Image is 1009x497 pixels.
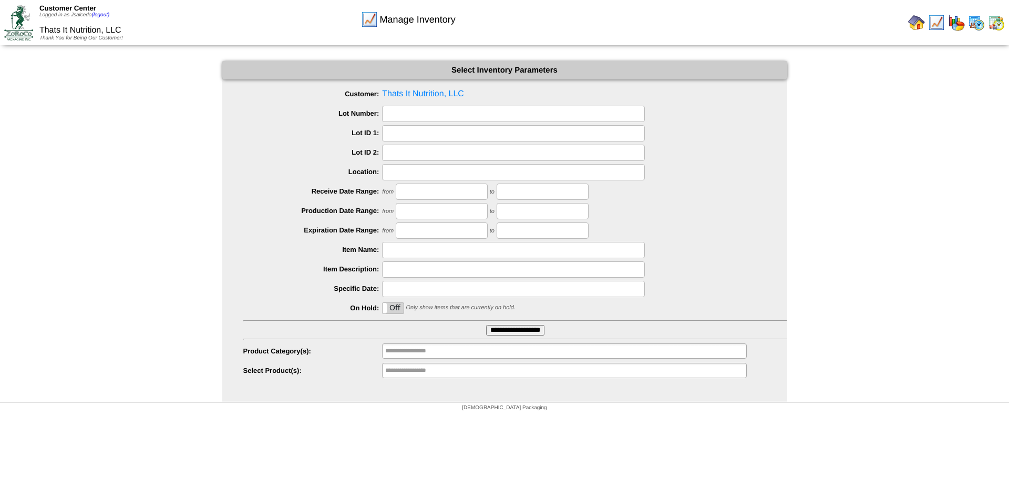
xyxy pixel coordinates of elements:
label: On Hold: [243,304,383,312]
label: Location: [243,168,383,176]
img: line_graph.gif [928,14,945,31]
span: to [490,228,495,234]
a: (logout) [91,12,109,18]
span: Only show items that are currently on hold. [406,305,515,311]
span: Thats It Nutrition, LLC [243,86,787,102]
label: Receive Date Range: [243,187,383,195]
label: Specific Date: [243,285,383,292]
img: line_graph.gif [361,11,378,28]
span: from [382,189,394,195]
label: Expiration Date Range: [243,226,383,234]
img: calendarprod.gif [968,14,985,31]
span: from [382,228,394,234]
span: to [490,208,495,215]
span: Customer Center [39,4,96,12]
span: Thats It Nutrition, LLC [39,26,121,35]
label: Item Name: [243,246,383,253]
div: OnOff [382,302,404,314]
label: Lot Number: [243,109,383,117]
img: calendarinout.gif [988,14,1005,31]
label: Off [383,303,404,313]
span: Thank You for Being Our Customer! [39,35,123,41]
label: Lot ID 1: [243,129,383,137]
label: Customer: [243,90,383,98]
label: Lot ID 2: [243,148,383,156]
label: Production Date Range: [243,207,383,215]
div: Select Inventory Parameters [222,61,787,79]
span: to [490,189,495,195]
span: Logged in as Jsalcedo [39,12,109,18]
label: Product Category(s): [243,347,383,355]
label: Item Description: [243,265,383,273]
span: [DEMOGRAPHIC_DATA] Packaging [462,405,547,411]
img: graph.gif [948,14,965,31]
span: Manage Inventory [380,14,456,25]
label: Select Product(s): [243,367,383,374]
img: home.gif [908,14,925,31]
span: from [382,208,394,215]
img: ZoRoCo_Logo(Green%26Foil)%20jpg.webp [4,5,33,40]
